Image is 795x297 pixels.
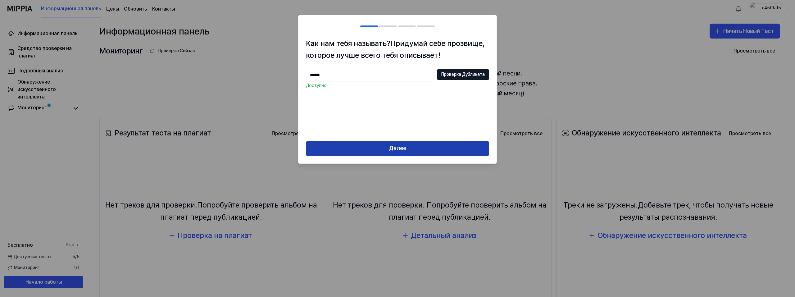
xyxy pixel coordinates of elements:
[437,69,489,80] button: Проверка Дубликата
[441,71,485,78] ya-tr-span: Проверка Дубликата
[306,141,489,156] button: Далее
[389,144,406,153] ya-tr-span: Далее
[306,39,484,60] ya-tr-span: Придумай себе прозвище, которое лучше всего тебя описывает!
[306,83,327,88] ya-tr-span: Доступно
[306,39,390,48] ya-tr-span: Как нам тебя называть?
